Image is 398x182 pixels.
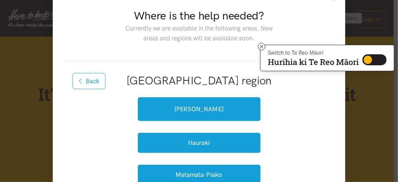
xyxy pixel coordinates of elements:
button: Back [73,73,106,89]
p: Hurihia ki Te Reo Māori [268,59,359,65]
h2: [GEOGRAPHIC_DATA] region [76,73,322,88]
p: Switch to Te Reo Māori [268,51,359,55]
button: Hauraki [138,133,261,153]
a: [PERSON_NAME] [138,97,261,121]
p: Currently we are available in the following areas. New areas and regions will be available soon. [119,23,278,43]
h2: Where is the help needed? [119,8,278,23]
